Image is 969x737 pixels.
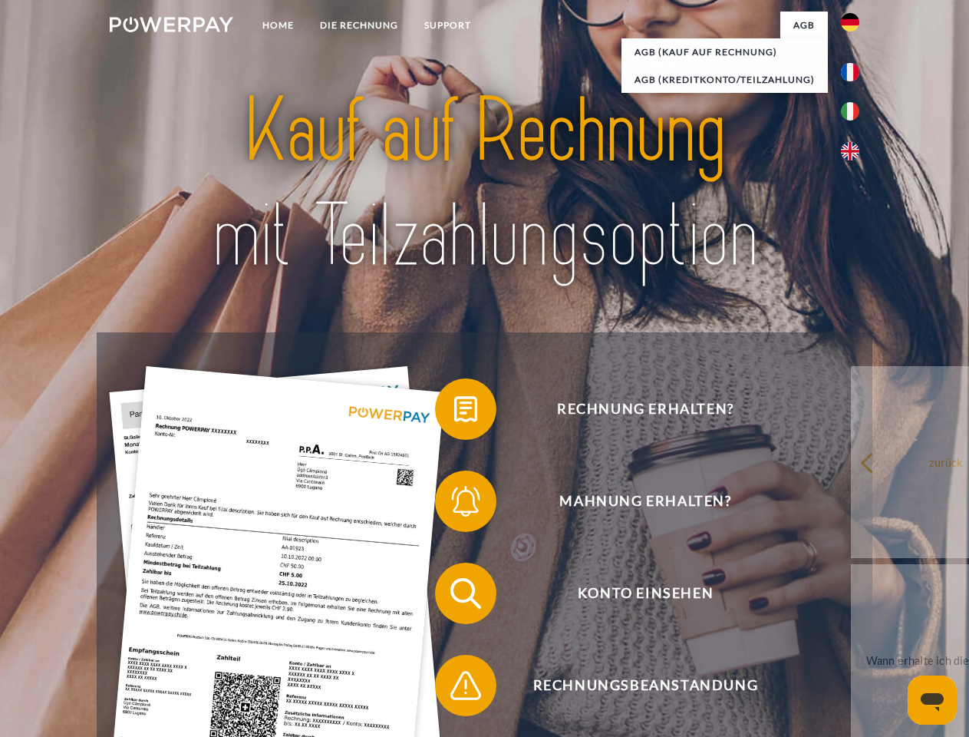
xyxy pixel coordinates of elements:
[457,378,833,440] span: Rechnung erhalten?
[435,563,834,624] button: Konto einsehen
[435,655,834,716] button: Rechnungsbeanstandung
[435,471,834,532] button: Mahnung erhalten?
[621,66,828,94] a: AGB (Kreditkonto/Teilzahlung)
[457,563,833,624] span: Konto einsehen
[147,74,822,294] img: title-powerpay_de.svg
[841,102,859,121] img: it
[447,574,485,613] img: qb_search.svg
[447,666,485,705] img: qb_warning.svg
[110,17,233,32] img: logo-powerpay-white.svg
[841,13,859,31] img: de
[841,63,859,81] img: fr
[841,142,859,160] img: en
[249,12,307,39] a: Home
[447,482,485,521] img: qb_bell.svg
[780,12,828,39] a: agb
[447,390,485,428] img: qb_bill.svg
[307,12,411,39] a: DIE RECHNUNG
[908,676,957,725] iframe: Schaltfläche zum Öffnen des Messaging-Fensters
[621,38,828,66] a: AGB (Kauf auf Rechnung)
[435,378,834,440] button: Rechnung erhalten?
[457,655,833,716] span: Rechnungsbeanstandung
[457,471,833,532] span: Mahnung erhalten?
[411,12,484,39] a: SUPPORT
